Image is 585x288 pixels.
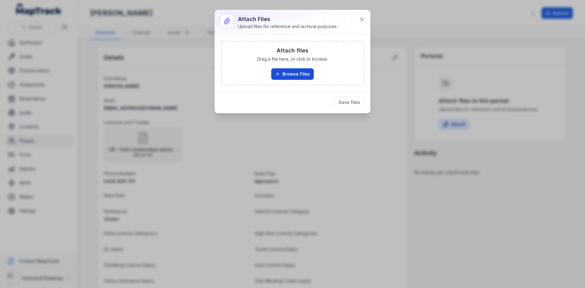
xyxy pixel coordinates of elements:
button: Browse Files [271,68,314,80]
h3: Attach Files [238,15,338,23]
button: Save files [335,97,364,108]
h3: Attach files [277,46,308,55]
span: Drag a file here, or click to browse. [257,56,328,62]
div: Upload files for reference and archival purposes. [238,23,338,30]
